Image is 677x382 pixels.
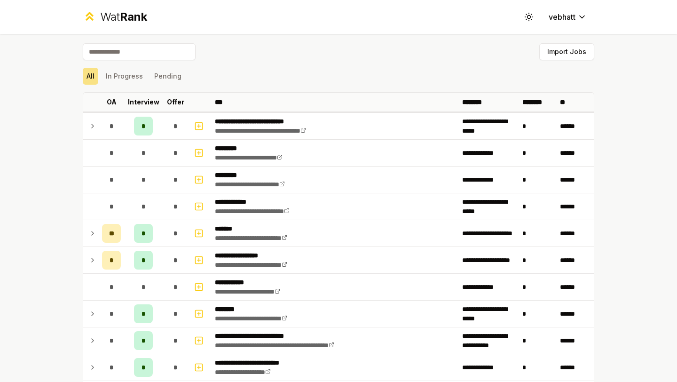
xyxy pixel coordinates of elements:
[541,8,594,25] button: vebhatt
[120,10,147,24] span: Rank
[539,43,594,60] button: Import Jobs
[83,68,98,85] button: All
[167,97,184,107] p: Offer
[83,9,147,24] a: WatRank
[128,97,159,107] p: Interview
[100,9,147,24] div: Wat
[102,68,147,85] button: In Progress
[150,68,185,85] button: Pending
[107,97,117,107] p: OA
[549,11,575,23] span: vebhatt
